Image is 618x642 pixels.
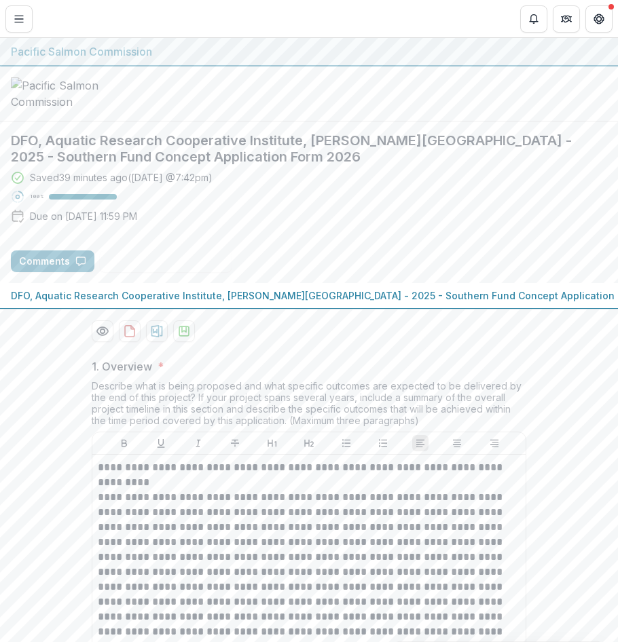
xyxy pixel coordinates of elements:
button: Toggle Menu [5,5,33,33]
div: Pacific Salmon Commission [11,43,607,60]
img: Pacific Salmon Commission [11,77,147,110]
button: Heading 1 [264,435,280,451]
button: Preview a374a462-3c55-4b4d-9567-4e58917e6571-0.pdf [92,320,113,342]
h2: DFO, Aquatic Research Cooperative Institute, [PERSON_NAME][GEOGRAPHIC_DATA] - 2025 - Southern Fun... [11,132,607,165]
button: Comments [11,250,94,272]
button: download-proposal [146,320,168,342]
p: 1. Overview [92,358,152,375]
button: Bullet List [338,435,355,451]
div: Saved 39 minutes ago ( [DATE] @ 7:42pm ) [30,170,213,185]
button: Strike [227,435,243,451]
button: Get Help [585,5,613,33]
button: Align Right [486,435,503,451]
button: Ordered List [375,435,391,451]
button: Align Center [449,435,465,451]
p: 100 % [30,192,43,202]
button: Underline [153,435,169,451]
button: Bold [116,435,132,451]
button: Partners [553,5,580,33]
div: Describe what is being proposed and what specific outcomes are expected to be delivered by the en... [92,380,526,432]
button: download-proposal [119,320,141,342]
button: Answer Suggestions [100,250,232,272]
button: Heading 2 [301,435,317,451]
button: Align Left [412,435,429,451]
button: Notifications [520,5,547,33]
button: download-proposal [173,320,195,342]
p: Due on [DATE] 11:59 PM [30,209,137,223]
button: Italicize [190,435,206,451]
